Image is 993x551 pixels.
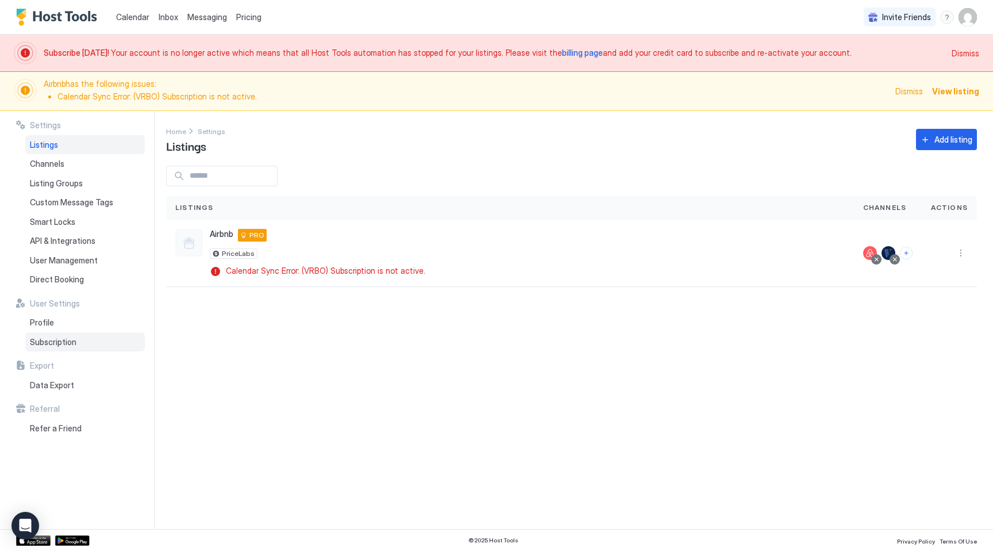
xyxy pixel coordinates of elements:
span: Refer a Friend [30,423,82,434]
span: Subscribe [DATE]! [44,48,111,58]
span: © 2025 Host Tools [468,537,518,544]
a: Calendar [116,11,149,23]
a: Custom Message Tags [25,193,145,212]
div: menu [940,10,954,24]
span: Profile [30,317,54,328]
div: Breadcrumb [198,125,225,137]
a: Subscription [25,332,145,352]
a: Terms Of Use [940,534,977,546]
span: Messaging [187,12,227,22]
span: Your account is no longer active which means that all Host Tools automation has stopped for your ... [44,48,945,58]
span: Calendar Sync Error: (VRBO) Subscription is not active. [226,266,425,276]
a: Listing Groups [25,174,145,193]
span: Settings [198,127,225,136]
span: API & Integrations [30,236,95,246]
span: Listing Groups [30,178,83,189]
span: Home [166,127,186,136]
a: App Store [16,535,51,546]
div: Open Intercom Messenger [11,512,39,539]
li: Calendar Sync Error: (VRBO) Subscription is not active. [57,91,888,102]
a: User Management [25,251,145,270]
a: Privacy Policy [897,534,935,546]
span: PRO [249,230,264,240]
div: menu [954,246,968,260]
span: Privacy Policy [897,538,935,545]
span: Inbox [159,12,178,22]
span: Export [30,361,54,371]
span: Settings [30,120,61,131]
span: Channels [30,159,64,169]
span: Data Export [30,380,74,391]
span: Listings [175,202,214,213]
span: User Settings [30,299,80,309]
span: Custom Message Tags [30,197,113,208]
a: Data Export [25,376,145,395]
div: User profile [959,8,977,26]
a: Home [166,125,186,137]
a: Listings [25,135,145,155]
div: Dismiss [952,47,979,59]
div: Dismiss [895,85,923,97]
a: Settings [198,125,225,137]
span: Direct Booking [30,274,84,285]
span: Airbnb has the following issues: [44,79,888,104]
input: Input Field [185,166,277,186]
button: Connect channels [900,247,913,259]
span: Channels [863,202,907,213]
a: Direct Booking [25,270,145,289]
div: View listing [932,85,979,97]
span: Actions [931,202,968,213]
a: Host Tools Logo [16,9,102,26]
span: Listings [30,140,58,150]
span: Referral [30,404,60,414]
a: Messaging [187,11,227,23]
a: Refer a Friend [25,419,145,438]
span: Pricing [236,12,261,22]
span: Terms Of Use [940,538,977,545]
span: Listings [166,137,206,154]
div: Add listing [934,133,972,146]
span: Subscription [30,337,76,347]
a: Profile [25,313,145,332]
a: API & Integrations [25,231,145,251]
span: Smart Locks [30,217,75,227]
span: Airbnb [210,229,233,239]
button: More options [954,246,968,260]
span: User Management [30,255,98,266]
a: Google Play Store [55,535,90,546]
a: billing page [562,48,603,58]
a: Smart Locks [25,212,145,232]
button: Add listing [916,129,977,150]
a: Inbox [159,11,178,23]
a: Channels [25,154,145,174]
div: Breadcrumb [166,125,186,137]
span: Invite Friends [882,12,931,22]
span: Calendar [116,12,149,22]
